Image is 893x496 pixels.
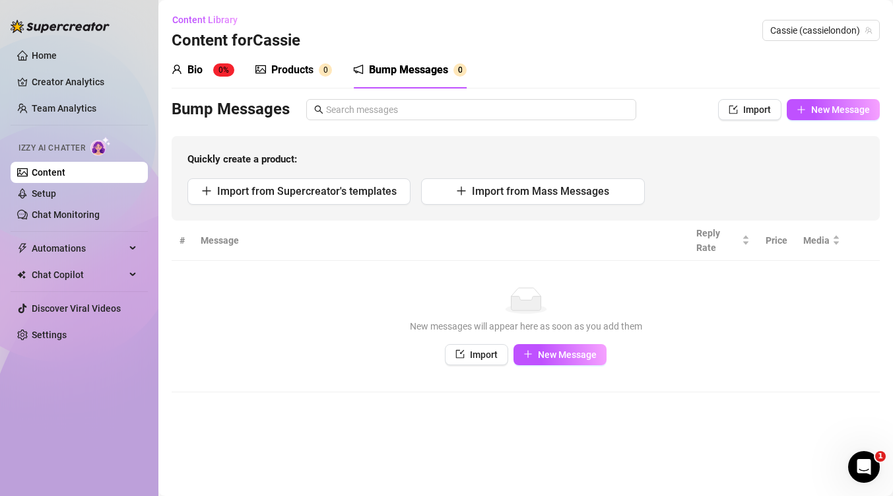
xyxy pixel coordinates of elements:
[848,451,880,483] iframe: Intercom live chat
[32,71,137,92] a: Creator Analytics
[743,104,771,115] span: Import
[187,153,297,165] strong: Quickly create a product:
[32,209,100,220] a: Chat Monitoring
[255,64,266,75] span: picture
[201,186,212,196] span: plus
[172,99,290,120] h3: Bump Messages
[187,62,203,78] div: Bio
[217,185,397,197] span: Import from Supercreator's templates
[32,238,125,259] span: Automations
[795,221,848,261] th: Media
[865,26,873,34] span: team
[11,20,110,33] img: logo-BBDzfeDw.svg
[17,243,28,254] span: thunderbolt
[64,7,150,17] h1: [PERSON_NAME]
[172,64,182,75] span: user
[48,350,253,392] div: how do i use izzy ai chatter and do you have any tips and tricks?
[319,63,332,77] sup: 0
[213,63,234,77] sup: 0%
[729,105,738,114] span: import
[32,188,56,199] a: Setup
[193,221,688,261] th: Message
[455,349,465,359] span: import
[271,62,314,78] div: Products
[42,395,52,406] button: Gif picker
[456,186,467,196] span: plus
[17,270,26,279] img: Chat Copilot
[32,330,67,340] a: Settings
[9,5,34,30] button: go back
[326,102,628,117] input: Search messages
[32,50,57,61] a: Home
[64,17,122,30] p: Active [DATE]
[472,185,609,197] span: Import from Mass Messages
[21,241,206,319] div: If you're feeling unsure about what to do next or if you need any further assistance, just drop u...
[38,7,59,28] img: Profile image for Ella
[172,30,300,52] h3: Content for Cassie
[232,5,255,29] div: Close
[513,344,607,365] button: New Message
[18,142,85,155] span: Izzy AI Chatter
[787,99,880,120] button: New Message
[538,349,597,360] span: New Message
[32,264,125,285] span: Chat Copilot
[11,367,253,390] textarea: Message…
[353,64,364,75] span: notification
[758,221,795,261] th: Price
[58,358,243,384] div: how do i use izzy ai chatter and do you have any tips and tricks?
[21,34,206,189] div: If your account is not activated within the next 5 minutes, please check your inbox ( ) for messa...
[421,178,644,205] button: Import from Mass Messages
[718,99,781,120] button: Import
[21,195,206,234] div: To speed things up, please give them your Order ID: 37634556
[523,349,533,359] span: plus
[21,329,127,337] div: [PERSON_NAME] • 6m ago
[185,319,867,334] div: New messages will appear here as soon as you add them
[226,390,248,411] button: Send a message…
[453,63,467,77] sup: 0
[32,167,65,178] a: Content
[172,221,193,261] th: #
[90,137,111,156] img: AI Chatter
[803,233,830,248] span: Media
[172,9,248,30] button: Content Library
[21,73,137,97] a: [EMAIL_ADDRESS][DOMAIN_NAME]
[688,221,758,261] th: Reply Rate
[470,349,498,360] span: Import
[30,151,131,161] a: contact PayPro Global
[11,350,253,407] div: Cassie says…
[797,105,806,114] span: plus
[172,15,238,25] span: Content Library
[875,451,886,462] span: 1
[63,395,73,406] button: Upload attachment
[20,395,31,406] button: Emoji picker
[369,62,448,78] div: Bump Messages
[770,20,872,40] span: Cassie (cassielondon)
[445,344,508,365] button: Import
[187,178,411,205] button: Import from Supercreator's templates
[207,5,232,30] button: Home
[314,105,323,114] span: search
[32,103,96,114] a: Team Analytics
[32,303,121,314] a: Discover Viral Videos
[696,226,739,255] span: Reply Rate
[811,104,870,115] span: New Message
